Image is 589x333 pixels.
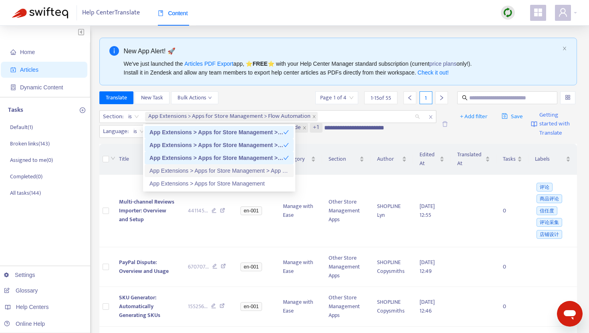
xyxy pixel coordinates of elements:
div: App Extensions > Apps for Store Management > Flow Automation [145,126,294,139]
span: book [158,10,163,16]
span: Getting started with Translate [539,111,577,138]
span: Help Center Translate [82,5,140,20]
span: right [439,95,444,101]
a: Settings [4,272,35,278]
span: container [10,85,16,90]
span: +1 [310,123,323,133]
td: 0 [496,287,528,327]
div: App Extensions > Apps for Store Management [145,177,294,190]
button: + Add filter [454,110,494,123]
span: Language : [100,125,130,137]
span: en-001 [240,206,262,215]
span: en-001 [240,262,262,271]
span: Category [283,155,309,163]
span: down [111,156,115,161]
span: close [312,115,316,119]
span: 评论 [537,183,553,192]
span: Articles [20,67,38,73]
span: left [407,95,413,101]
span: [DATE] 12:46 [420,297,435,315]
iframe: メッセージングウィンドウを開くボタン [557,301,583,327]
a: Articles PDF Export [184,61,233,67]
span: Bulk Actions [178,93,212,102]
span: Section : [100,111,125,123]
div: App Extensions > Apps for Store Management > Other Store Management Apps [145,151,294,164]
span: en-001 [240,302,262,311]
span: 670707 ... [188,262,209,271]
th: Translated At [451,144,496,175]
span: App Extensions > Apps for Store Management > Flow Automation [148,112,311,121]
span: Help Centers [16,304,49,310]
p: Tasks [8,105,23,115]
span: Dynamic Content [20,84,63,91]
p: Completed ( 0 ) [10,172,42,181]
span: Section [329,155,358,163]
span: Translated At [457,150,484,168]
span: is [133,125,144,137]
span: plus-circle [80,107,85,113]
span: SKU Generator: Automatically Generating SKUs [119,293,160,320]
button: Bulk Actionsdown [171,91,218,104]
td: Manage with Ease [276,247,322,287]
span: 信任度 [537,206,557,215]
th: Tasks [496,144,528,175]
button: saveSave [496,110,529,123]
span: user [558,8,568,17]
span: close [303,126,307,130]
span: check [283,155,289,161]
a: Glossary [4,287,38,294]
span: PayPal Dispute: Overview and Usage [119,258,169,276]
span: 店铺设计 [537,230,562,239]
div: App Extensions > Apps for Store Management > App Development [149,166,289,175]
span: App Extensions > Apps for Store Management > Custom Code [148,123,301,133]
span: [DATE] 12:55 [420,202,435,220]
span: check [283,129,289,135]
td: Other Store Management Apps [322,247,371,287]
div: App Extensions > Apps for Store Management > Custom Code [149,141,283,149]
td: 0 [496,247,528,287]
span: check [283,142,289,148]
td: 0 [496,175,528,247]
span: close [426,112,436,122]
span: Edited At [420,150,438,168]
th: Edited At [413,144,451,175]
p: Assigned to me ( 0 ) [10,156,53,164]
span: +1 [313,123,319,133]
th: Author [371,144,414,175]
div: We've just launched the app, ⭐ ⭐️ with your Help Center Manager standard subscription (current on... [124,59,559,77]
td: Manage with Ease [276,287,322,327]
td: Other Store Management Apps [322,175,371,247]
span: 评论采集 [537,218,562,227]
a: price plans [430,61,457,67]
span: Translate [106,93,127,102]
span: Author [377,155,401,163]
th: Title [113,144,181,175]
span: New Task [141,93,163,102]
a: Online Help [4,321,45,327]
span: appstore [533,8,543,17]
span: save [502,113,508,119]
p: All tasks ( 144 ) [10,189,41,197]
span: Content [158,10,188,16]
th: Section [322,144,371,175]
div: App Extensions > Apps for Store Management [149,179,289,188]
span: Labels [535,155,564,163]
span: 155256 ... [188,302,208,311]
button: close [562,46,567,51]
div: New App Alert! 🚀 [124,46,559,56]
span: Tasks [503,155,516,163]
span: Multi-channel Reviews Importer: Overview and Setup [119,197,174,224]
p: Default ( 1 ) [10,123,33,131]
th: Labels [528,144,577,175]
span: down [208,96,212,100]
button: New Task [135,91,169,104]
span: 商品评论 [537,194,562,203]
span: [DATE] 12:49 [420,258,435,276]
td: SHOPLINE Lyn [371,175,414,247]
div: App Extensions > Apps for Store Management > Custom Code [145,139,294,151]
td: Manage with Ease [276,175,322,247]
button: Translate [99,91,133,104]
span: is [128,111,139,123]
div: App Extensions > Apps for Store Management > App Development [145,164,294,177]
